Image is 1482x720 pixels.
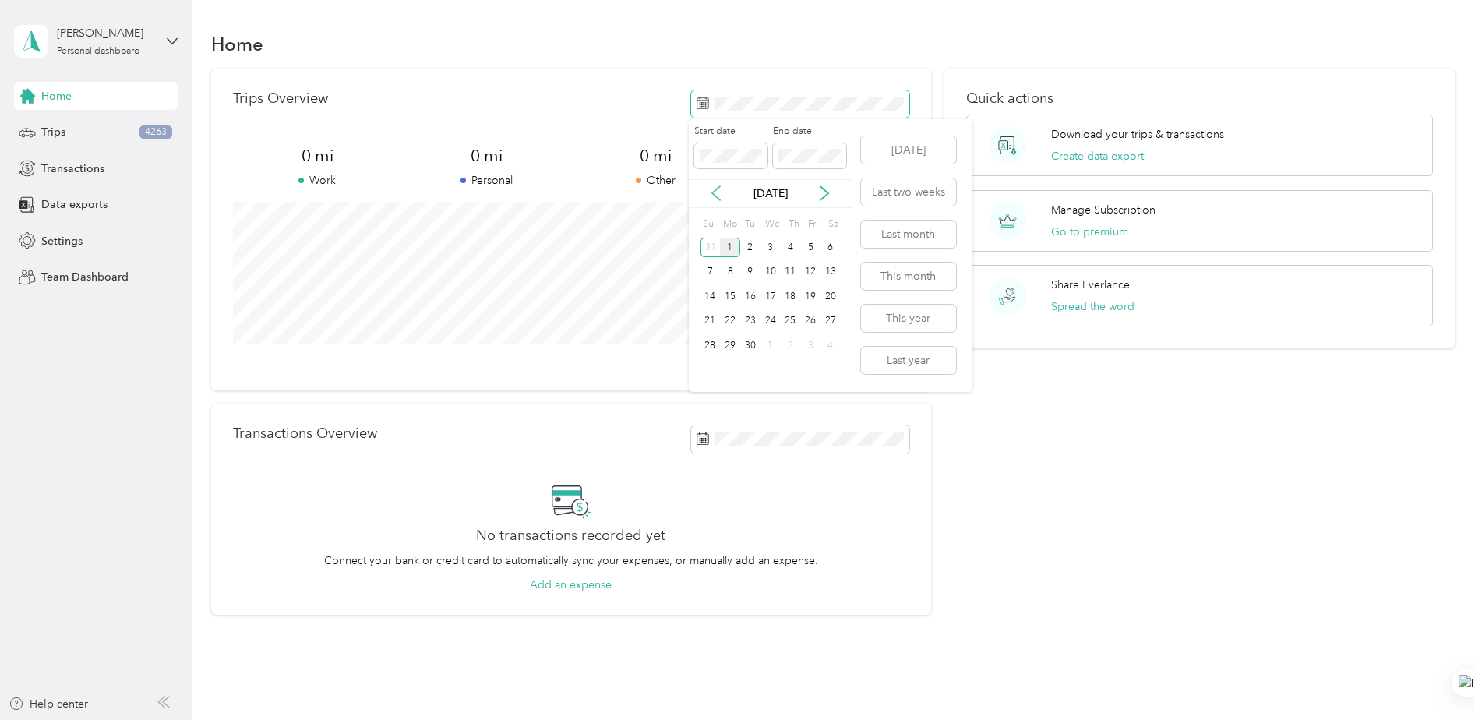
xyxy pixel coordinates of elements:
[476,528,665,544] h2: No transactions recorded yet
[41,88,72,104] span: Home
[700,214,715,235] div: Su
[760,336,781,355] div: 1
[780,336,800,355] div: 2
[740,238,760,257] div: 2
[41,196,108,213] span: Data exports
[402,172,571,189] p: Personal
[720,336,740,355] div: 29
[780,238,800,257] div: 4
[9,696,88,712] button: Help center
[720,238,740,257] div: 1
[800,238,820,257] div: 5
[571,145,740,167] span: 0 mi
[720,214,737,235] div: Mo
[41,124,65,140] span: Trips
[820,263,841,282] div: 13
[720,263,740,282] div: 8
[1051,202,1156,218] p: Manage Subscription
[861,305,956,332] button: This year
[861,347,956,374] button: Last year
[694,125,767,139] label: Start date
[324,552,818,569] p: Connect your bank or credit card to automatically sync your expenses, or manually add an expense.
[700,238,721,257] div: 31
[861,136,956,164] button: [DATE]
[700,336,721,355] div: 28
[700,263,721,282] div: 7
[780,287,800,306] div: 18
[530,577,612,593] button: Add an expense
[720,287,740,306] div: 15
[41,233,83,249] span: Settings
[861,263,956,290] button: This month
[402,145,571,167] span: 0 mi
[861,178,956,206] button: Last two weeks
[743,214,757,235] div: Tu
[760,263,781,282] div: 10
[1051,126,1224,143] p: Download your trips & transactions
[41,161,104,177] span: Transactions
[740,312,760,331] div: 23
[763,214,781,235] div: We
[700,312,721,331] div: 21
[785,214,800,235] div: Th
[720,312,740,331] div: 22
[738,185,803,202] p: [DATE]
[1051,298,1134,315] button: Spread the word
[820,312,841,331] div: 27
[773,125,846,139] label: End date
[800,336,820,355] div: 3
[820,287,841,306] div: 20
[571,172,740,189] p: Other
[1051,224,1128,240] button: Go to premium
[740,263,760,282] div: 9
[700,287,721,306] div: 14
[760,287,781,306] div: 17
[966,90,1433,107] p: Quick actions
[740,336,760,355] div: 30
[806,214,820,235] div: Fr
[800,263,820,282] div: 12
[760,238,781,257] div: 3
[740,287,760,306] div: 16
[139,125,172,139] span: 4263
[760,312,781,331] div: 24
[800,312,820,331] div: 26
[861,221,956,248] button: Last month
[800,287,820,306] div: 19
[826,214,841,235] div: Sa
[233,172,402,189] p: Work
[780,263,800,282] div: 11
[1051,148,1144,164] button: Create data export
[233,145,402,167] span: 0 mi
[233,90,328,107] p: Trips Overview
[233,425,377,442] p: Transactions Overview
[41,269,129,285] span: Team Dashboard
[820,336,841,355] div: 4
[1051,277,1130,293] p: Share Everlance
[1395,633,1482,720] iframe: Everlance-gr Chat Button Frame
[780,312,800,331] div: 25
[820,238,841,257] div: 6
